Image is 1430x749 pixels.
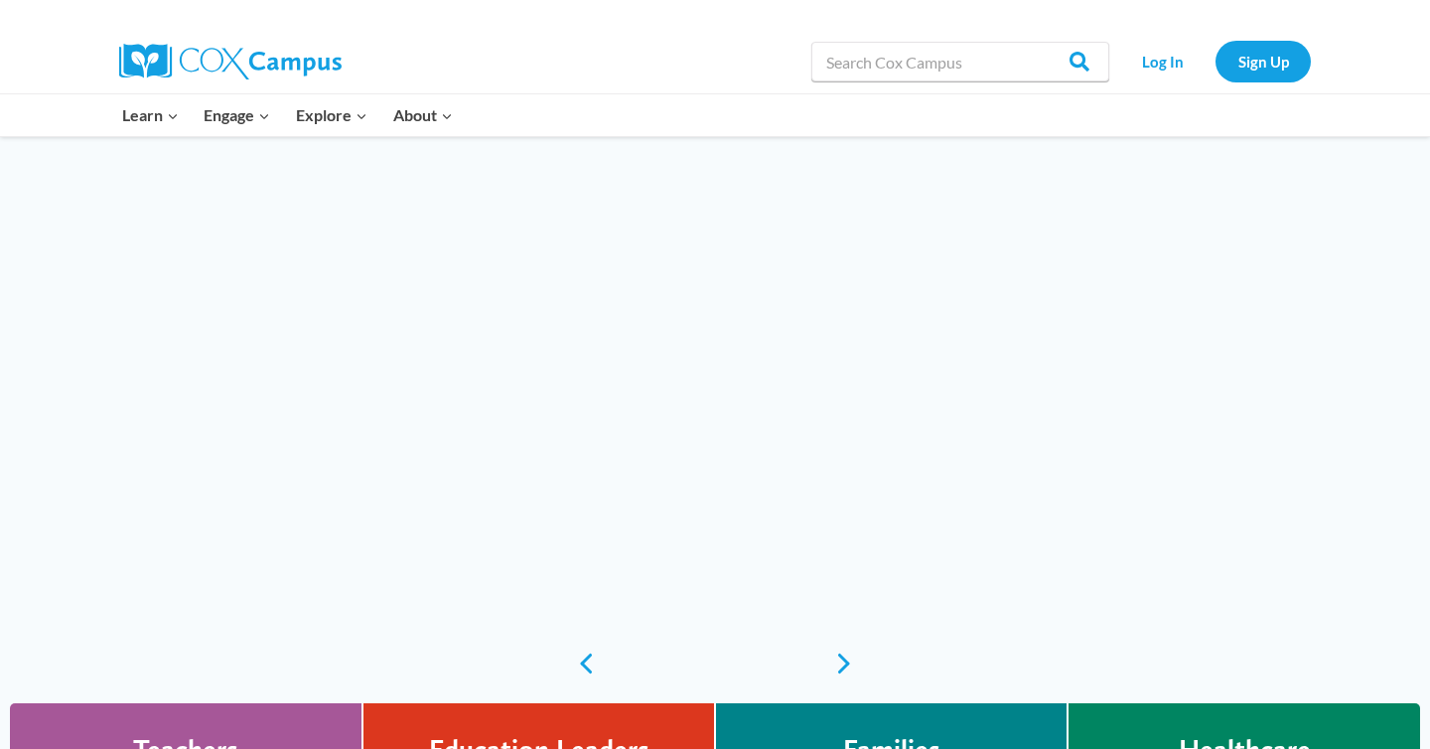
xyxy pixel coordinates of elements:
[296,102,367,128] span: Explore
[566,644,864,683] div: content slider buttons
[119,44,342,79] img: Cox Campus
[204,102,270,128] span: Engage
[566,652,596,675] a: previous
[1215,41,1311,81] a: Sign Up
[393,102,453,128] span: About
[1119,41,1206,81] a: Log In
[834,652,864,675] a: next
[811,42,1109,81] input: Search Cox Campus
[1119,41,1311,81] nav: Secondary Navigation
[122,102,179,128] span: Learn
[109,94,465,136] nav: Primary Navigation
